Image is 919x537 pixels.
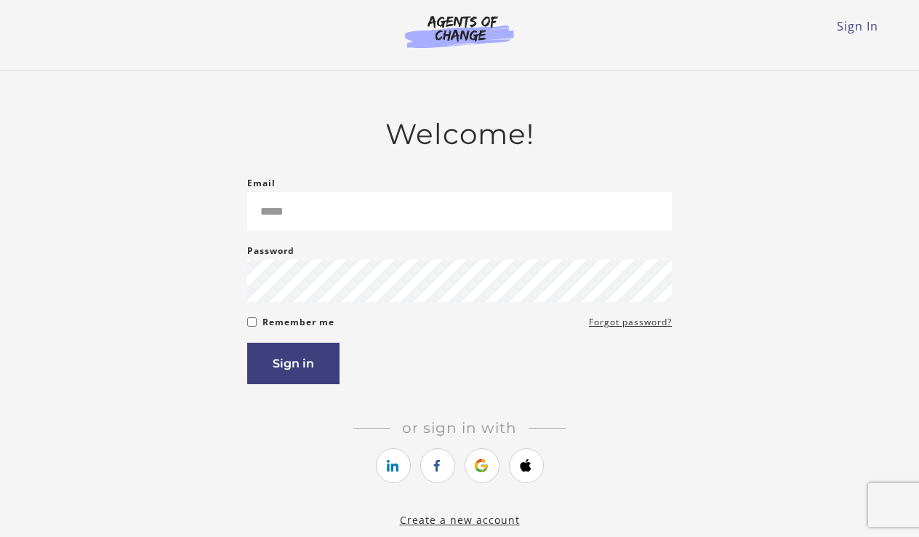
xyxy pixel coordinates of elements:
a: https://courses.thinkific.com/users/auth/linkedin?ss%5Breferral%5D=&ss%5Buser_return_to%5D=&ss%5B... [376,448,411,483]
a: https://courses.thinkific.com/users/auth/facebook?ss%5Breferral%5D=&ss%5Buser_return_to%5D=&ss%5B... [420,448,455,483]
h2: Welcome! [247,117,672,151]
span: Or sign in with [390,419,529,437]
a: https://courses.thinkific.com/users/auth/google?ss%5Breferral%5D=&ss%5Buser_return_to%5D=&ss%5Bvi... [465,448,499,483]
a: Create a new account [400,513,520,527]
button: Sign in [247,343,340,384]
label: Remember me [262,314,334,331]
img: Agents of Change Logo [390,15,529,48]
a: Sign In [837,18,878,34]
label: Email [247,175,276,192]
a: https://courses.thinkific.com/users/auth/apple?ss%5Breferral%5D=&ss%5Buser_return_to%5D=&ss%5Bvis... [509,448,544,483]
a: Forgot password? [589,314,672,331]
label: Password [247,242,294,260]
